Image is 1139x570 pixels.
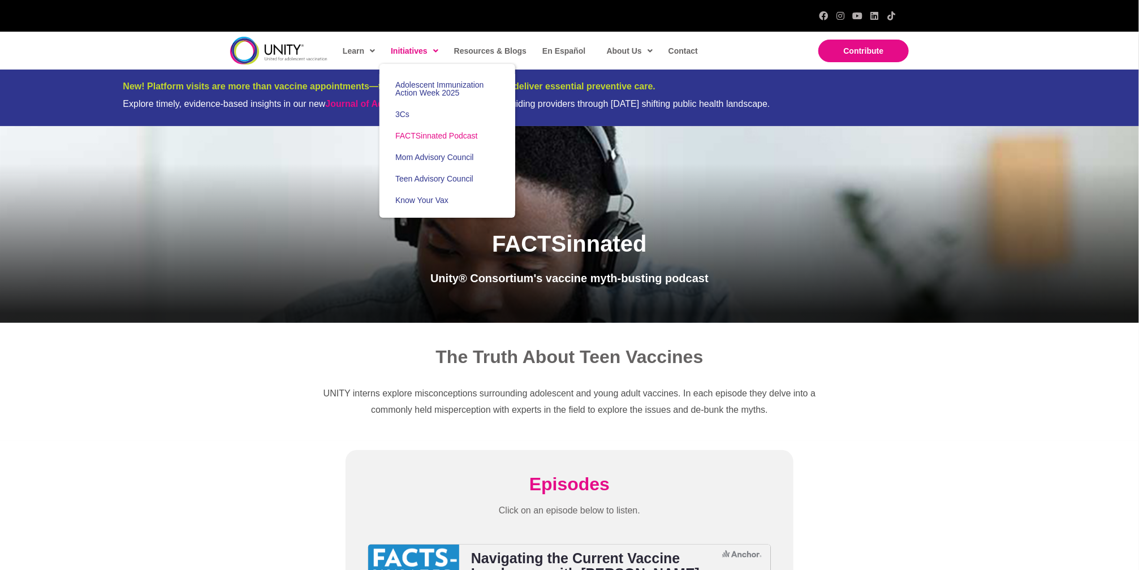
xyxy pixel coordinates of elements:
[836,11,845,20] a: Instagram
[537,38,590,64] a: En Español
[454,46,527,55] span: Resources & Blogs
[853,11,862,20] a: YouTube
[395,110,409,119] span: 3Cs
[379,103,515,125] a: 3Cs
[601,38,657,64] a: About Us
[123,81,655,91] span: New! Platform visits are more than vaccine appointments—they’re critical opportunities to deliver...
[326,99,506,109] strong: ,
[379,189,515,211] a: Know Your Vax
[870,11,879,20] a: LinkedIn
[887,11,896,20] a: TikTok
[663,38,702,64] a: Contact
[379,125,515,146] a: FACTSinnated Podcast
[607,42,653,59] span: About Us
[343,42,375,59] span: Learn
[529,474,610,494] span: Episodes
[230,37,327,64] img: unity-logo-dark
[819,11,828,20] a: Facebook
[368,502,771,519] p: Click on an episode below to listen.
[336,268,803,289] p: Unity® Consortium's vaccine myth-busting podcast
[326,99,504,109] a: Journal of Adolescent Health supplement
[395,196,448,205] span: Know Your Vax
[391,42,438,59] span: Initiatives
[395,174,473,183] span: Teen Advisory Council
[722,550,762,558] svg: Anchor logo
[448,38,531,64] a: Resources & Blogs
[395,131,478,140] span: FACTSinnated Podcast
[379,146,515,168] a: Mom Advisory Council
[542,46,585,55] span: En Español
[123,98,1016,109] div: Explore timely, evidence-based insights in our new guiding providers through [DATE] shifting publ...
[668,46,698,55] span: Contact
[395,153,474,162] span: Mom Advisory Council
[844,46,884,55] span: Contribute
[492,231,646,256] span: FACTSinnated
[379,74,515,103] a: Adolescent Immunization Action Week 2025
[379,168,515,189] a: Teen Advisory Council
[818,40,909,62] a: Contribute
[436,347,704,367] span: The Truth About Teen Vaccines
[320,385,819,418] p: UNITY interns explore misconceptions surrounding adolescent and young adult vaccines. In each epi...
[395,80,484,97] span: Adolescent Immunization Action Week 2025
